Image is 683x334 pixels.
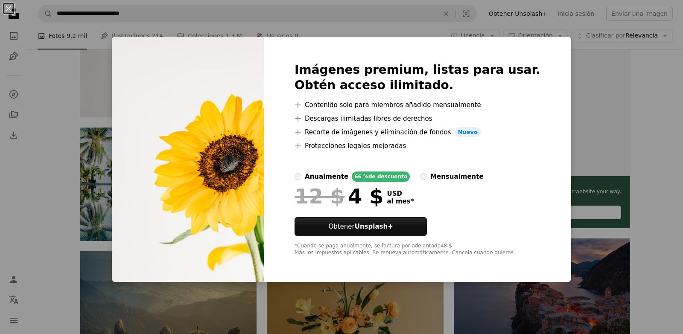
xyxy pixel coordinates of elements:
[305,171,348,182] div: anualmente
[420,173,427,180] input: mensualmente
[455,127,481,137] span: Nuevo
[355,223,393,230] strong: Unsplash+
[112,37,264,282] img: premium_photo-1676316255037-56f0d11ddeb8
[295,62,540,93] h2: Imágenes premium, listas para usar. Obtén acceso ilimitado.
[295,127,540,137] li: Recorte de imágenes y eliminación de fondos
[352,171,410,182] div: 66 % de descuento
[295,113,540,124] li: Descargas ilimitadas libres de derechos
[295,217,427,236] button: ObtenerUnsplash+
[295,100,540,110] li: Contenido solo para miembros añadido mensualmente
[387,190,414,197] span: USD
[295,185,344,207] span: 12 $
[295,173,301,180] input: anualmente66 %de descuento
[295,185,383,207] div: 4 $
[295,141,540,151] li: Protecciones legales mejoradas
[295,243,540,256] div: *Cuando se paga anualmente, se factura por adelantado 48 $ Más los impuestos aplicables. Se renue...
[430,171,483,182] div: mensualmente
[387,197,414,205] span: al mes *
